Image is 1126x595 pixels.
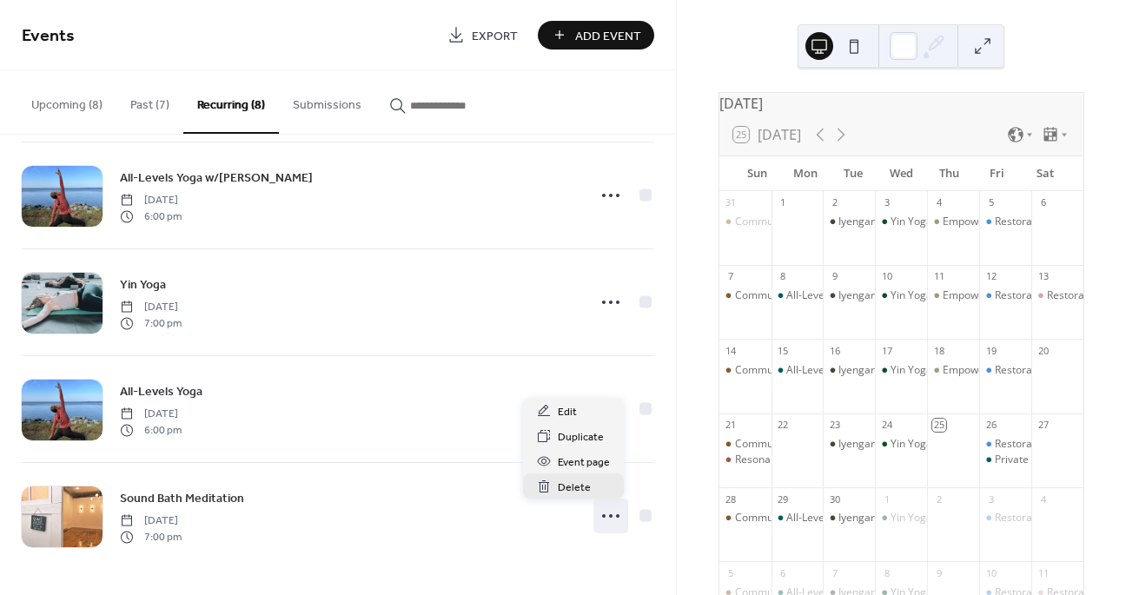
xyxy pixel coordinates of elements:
[995,215,1076,229] div: Restorative Yoga
[880,344,893,357] div: 17
[120,529,182,545] span: 7:00 pm
[880,566,893,579] div: 8
[777,270,790,283] div: 8
[984,344,997,357] div: 19
[735,288,818,303] div: Community Yoga
[183,70,279,134] button: Recurring (8)
[979,453,1031,467] div: Private Event
[932,566,945,579] div: 9
[829,156,877,191] div: Tue
[838,363,902,378] div: Iyengar Yoga
[875,437,927,452] div: Yin Yoga
[828,493,841,506] div: 30
[984,196,997,209] div: 5
[995,453,1058,467] div: Private Event
[120,169,313,188] span: All-Levels Yoga w/[PERSON_NAME]
[772,288,824,303] div: All-Levels Yoga
[120,407,182,422] span: [DATE]
[995,363,1076,378] div: Restorative Yoga
[932,196,945,209] div: 4
[979,215,1031,229] div: Restorative Yoga
[558,428,604,446] span: Duplicate
[932,419,945,432] div: 25
[995,437,1076,452] div: Restorative Yoga
[878,156,925,191] div: Wed
[995,288,1076,303] div: Restorative Yoga
[838,511,902,526] div: Iyengar Yoga
[786,511,859,526] div: All-Levels Yoga
[932,344,945,357] div: 18
[735,437,818,452] div: Community Yoga
[1037,270,1050,283] div: 13
[120,168,313,188] a: All-Levels Yoga w/[PERSON_NAME]
[891,363,932,378] div: Yin Yoga
[472,27,518,45] span: Export
[880,196,893,209] div: 3
[891,511,932,526] div: Yin Yoga
[932,493,945,506] div: 2
[828,196,841,209] div: 2
[891,288,932,303] div: Yin Yoga
[880,419,893,432] div: 24
[725,419,738,432] div: 21
[735,363,818,378] div: Community Yoga
[120,383,202,401] span: All-Levels Yoga
[1031,288,1083,303] div: Restorative Yoga Nidra Sound Bath
[120,276,166,294] span: Yin Yoga
[823,215,875,229] div: Iyengar Yoga
[1037,196,1050,209] div: 6
[719,511,772,526] div: Community Yoga
[875,215,927,229] div: Yin Yoga
[932,270,945,283] div: 11
[120,315,182,331] span: 7:00 pm
[725,196,738,209] div: 31
[1037,566,1050,579] div: 11
[120,300,182,315] span: [DATE]
[973,156,1021,191] div: Fri
[733,156,781,191] div: Sun
[1037,493,1050,506] div: 4
[120,193,182,208] span: [DATE]
[838,215,902,229] div: Iyengar Yoga
[979,511,1031,526] div: Restorative Yoga
[725,493,738,506] div: 28
[279,70,375,132] button: Submissions
[984,493,997,506] div: 3
[434,21,531,50] a: Export
[777,344,790,357] div: 15
[120,274,166,294] a: Yin Yoga
[725,566,738,579] div: 5
[875,288,927,303] div: Yin Yoga
[538,21,654,50] a: Add Event
[735,453,905,467] div: Resonance Reset Sound Immersion
[735,215,818,229] div: Community Yoga
[719,453,772,467] div: Resonance Reset Sound Immersion
[823,288,875,303] div: Iyengar Yoga
[1037,344,1050,357] div: 20
[719,215,772,229] div: Community Yoga
[558,479,591,497] span: Delete
[823,437,875,452] div: Iyengar Yoga
[120,208,182,224] span: 6:00 pm
[786,288,859,303] div: All-Levels Yoga
[979,437,1031,452] div: Restorative Yoga
[116,70,183,132] button: Past (7)
[22,19,75,53] span: Events
[735,511,818,526] div: Community Yoga
[995,511,1076,526] div: Restorative Yoga
[927,215,979,229] div: Empowered Transitions: Yoga for Change & Clarity
[891,215,932,229] div: Yin Yoga
[828,566,841,579] div: 7
[558,453,610,472] span: Event page
[772,363,824,378] div: All-Levels Yoga
[984,566,997,579] div: 10
[120,490,244,508] span: Sound Bath Meditation
[719,363,772,378] div: Community Yoga
[979,288,1031,303] div: Restorative Yoga
[575,27,641,45] span: Add Event
[823,363,875,378] div: Iyengar Yoga
[828,344,841,357] div: 16
[725,344,738,357] div: 14
[777,419,790,432] div: 22
[120,422,182,438] span: 6:00 pm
